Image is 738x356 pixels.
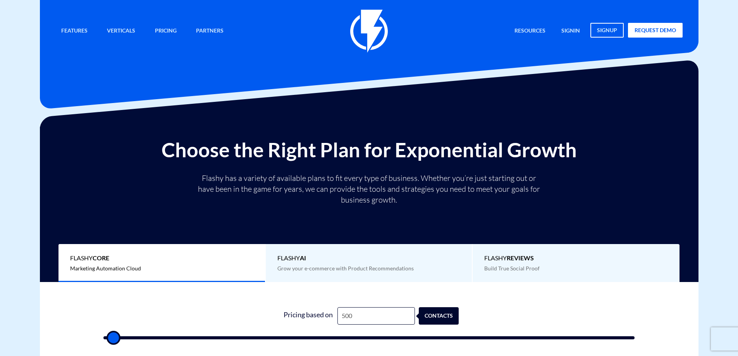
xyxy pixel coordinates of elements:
span: Marketing Automation Cloud [70,265,141,272]
div: Pricing based on [279,307,337,325]
p: Flashy has a variety of available plans to fit every type of business. Whether you’re just starti... [195,173,544,205]
span: Flashy [277,254,461,263]
b: Core [93,254,109,261]
span: Flashy [70,254,253,263]
span: Flashy [484,254,668,263]
span: Grow your e-commerce with Product Recommendations [277,265,414,272]
a: Features [55,23,93,40]
a: signin [556,23,586,40]
div: contacts [423,307,463,325]
a: signup [590,23,624,38]
h2: Choose the Right Plan for Exponential Growth [46,139,693,161]
a: Verticals [101,23,141,40]
a: Resources [509,23,551,40]
span: Build True Social Proof [484,265,540,272]
b: AI [300,254,306,261]
a: request demo [628,23,683,38]
b: REVIEWS [507,254,534,261]
a: Partners [190,23,229,40]
a: Pricing [149,23,182,40]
